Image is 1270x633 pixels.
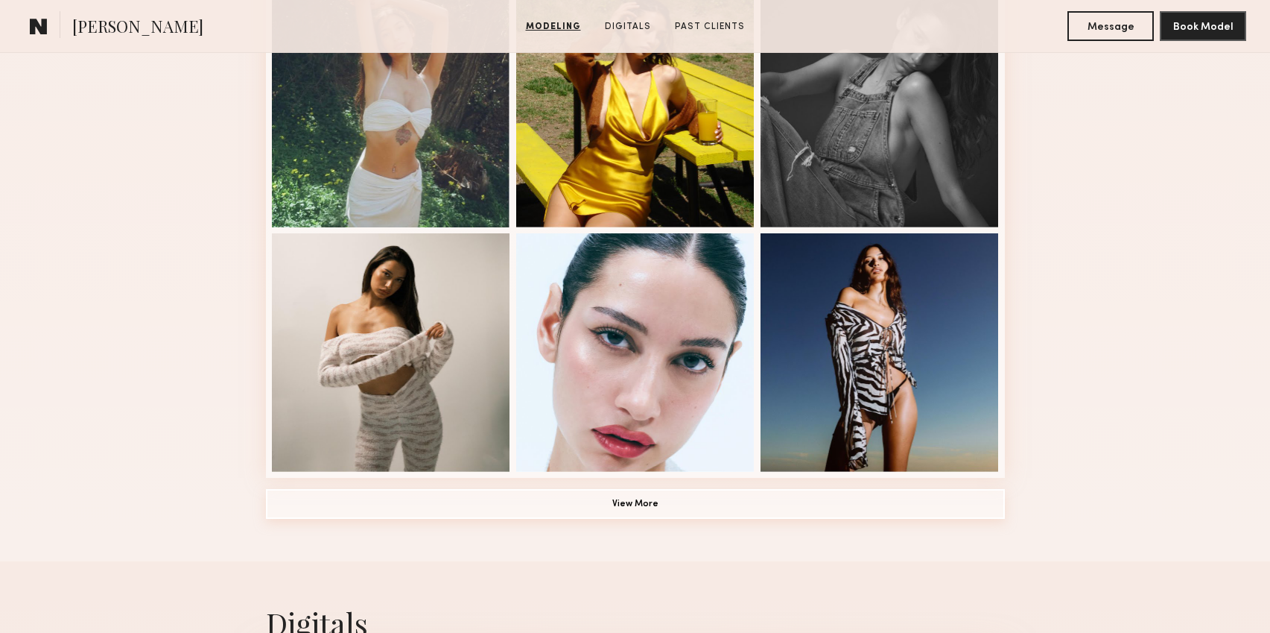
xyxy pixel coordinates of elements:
[520,20,587,34] a: Modeling
[599,20,657,34] a: Digitals
[72,15,203,41] span: [PERSON_NAME]
[1067,11,1154,41] button: Message
[1160,19,1246,32] a: Book Model
[1160,11,1246,41] button: Book Model
[669,20,751,34] a: Past Clients
[266,489,1005,519] button: View More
